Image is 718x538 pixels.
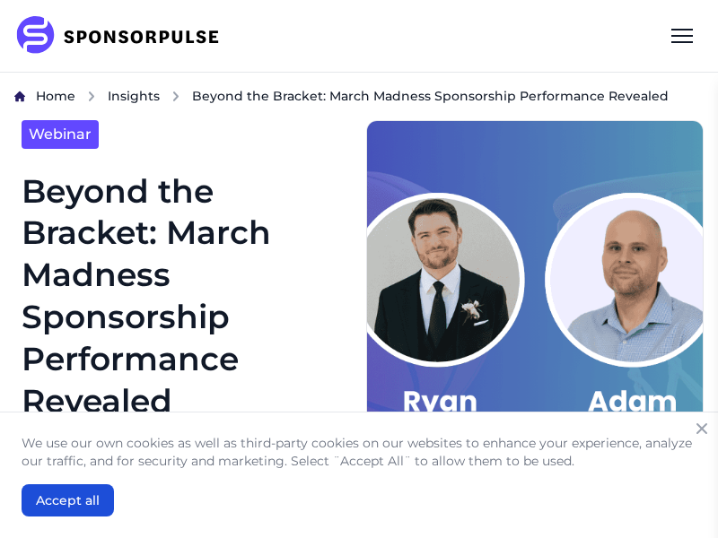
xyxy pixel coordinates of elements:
img: SponsorPulse [14,16,232,56]
p: We use our own cookies as well as third-party cookies on our websites to enhance your experience,... [22,434,696,470]
h1: Beyond the Bracket: March Madness Sponsorship Performance Revealed [22,170,345,422]
span: Home [36,88,75,104]
button: Accept all [22,484,114,516]
a: Webinar [22,120,99,149]
span: Insights [108,88,160,104]
span: Beyond the Bracket: March Madness Sponsorship Performance Revealed [192,87,669,105]
a: Home [36,87,75,106]
a: Insights [108,87,160,106]
button: Close [689,416,714,441]
div: Menu [661,14,704,57]
img: chevron right [86,91,97,102]
img: chevron right [171,91,181,102]
img: Home [14,91,25,102]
